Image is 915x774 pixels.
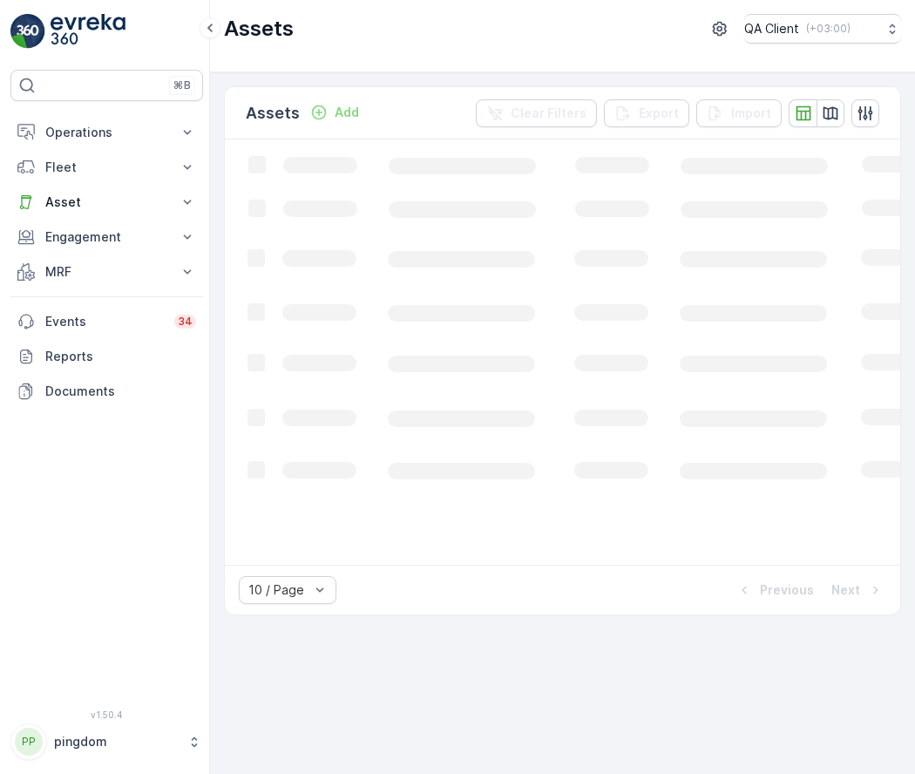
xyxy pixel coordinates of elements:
[760,581,814,599] p: Previous
[696,99,782,127] button: Import
[476,99,597,127] button: Clear Filters
[45,228,168,246] p: Engagement
[744,20,799,37] p: QA Client
[335,104,359,121] p: Add
[830,580,886,601] button: Next
[511,105,586,122] p: Clear Filters
[54,733,179,750] p: pingdom
[831,581,860,599] p: Next
[10,185,203,220] button: Asset
[604,99,689,127] button: Export
[10,115,203,150] button: Operations
[10,304,203,339] a: Events34
[224,15,294,43] p: Assets
[10,339,203,374] a: Reports
[45,383,196,400] p: Documents
[10,255,203,289] button: MRF
[45,313,164,330] p: Events
[734,580,816,601] button: Previous
[10,220,203,255] button: Engagement
[45,263,168,281] p: MRF
[15,728,43,756] div: PP
[45,348,196,365] p: Reports
[45,193,168,211] p: Asset
[45,159,168,176] p: Fleet
[246,101,300,126] p: Assets
[10,709,203,720] span: v 1.50.4
[10,14,45,49] img: logo
[10,150,203,185] button: Fleet
[45,124,168,141] p: Operations
[639,105,679,122] p: Export
[51,14,125,49] img: logo_light-DOdMpM7g.png
[10,723,203,760] button: PPpingdom
[806,22,851,36] p: ( +03:00 )
[10,374,203,409] a: Documents
[173,78,191,92] p: ⌘B
[178,315,193,329] p: 34
[731,105,771,122] p: Import
[303,102,366,123] button: Add
[744,14,901,44] button: QA Client(+03:00)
